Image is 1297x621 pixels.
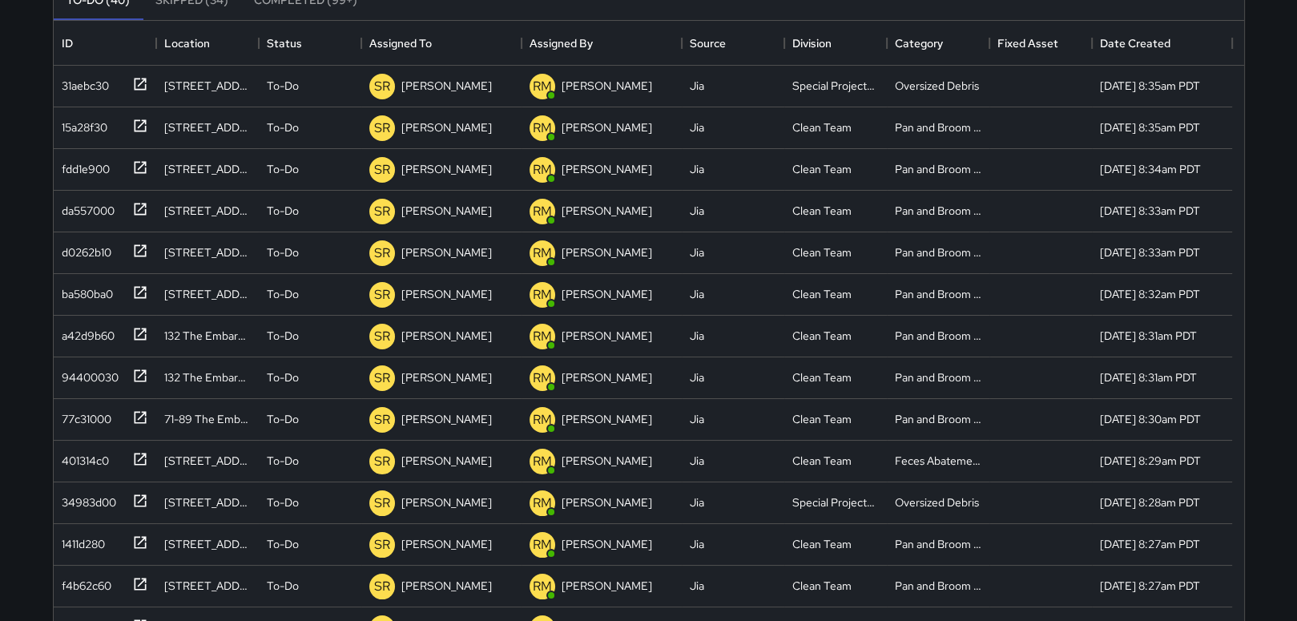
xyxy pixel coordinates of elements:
[690,578,704,594] div: Jia
[55,446,109,469] div: 401314c0
[562,453,652,469] p: [PERSON_NAME]
[62,21,73,66] div: ID
[164,203,251,219] div: 2 Mission Street
[895,494,979,510] div: Oversized Debris
[1092,21,1232,66] div: Date Created
[562,244,652,260] p: [PERSON_NAME]
[562,286,652,302] p: [PERSON_NAME]
[54,21,156,66] div: ID
[164,369,251,385] div: 132 The Embarcadero
[895,286,981,302] div: Pan and Broom Block Faces
[401,286,492,302] p: [PERSON_NAME]
[533,285,552,304] p: RM
[1100,244,1200,260] div: 8/25/2025, 8:33am PDT
[895,244,981,260] div: Pan and Broom Block Faces
[374,77,390,96] p: SR
[530,21,593,66] div: Assigned By
[267,369,299,385] p: To-Do
[533,160,552,179] p: RM
[792,161,852,177] div: Clean Team
[690,21,726,66] div: Source
[401,453,492,469] p: [PERSON_NAME]
[55,488,116,510] div: 34983d00
[267,286,299,302] p: To-Do
[792,453,852,469] div: Clean Team
[401,328,492,344] p: [PERSON_NAME]
[784,21,887,66] div: Division
[259,21,361,66] div: Status
[267,536,299,552] p: To-Do
[562,578,652,594] p: [PERSON_NAME]
[401,203,492,219] p: [PERSON_NAME]
[690,453,704,469] div: Jia
[55,113,107,135] div: 15a28f30
[690,286,704,302] div: Jia
[562,119,652,135] p: [PERSON_NAME]
[533,327,552,346] p: RM
[562,369,652,385] p: [PERSON_NAME]
[1100,286,1200,302] div: 8/25/2025, 8:32am PDT
[164,286,251,302] div: 71 Steuart Street
[1100,161,1201,177] div: 8/25/2025, 8:34am PDT
[895,119,981,135] div: Pan and Broom Block Faces
[55,363,119,385] div: 94400030
[989,21,1092,66] div: Fixed Asset
[164,328,251,344] div: 132 The Embarcadero
[374,577,390,596] p: SR
[374,119,390,138] p: SR
[267,21,302,66] div: Status
[164,244,251,260] div: 71 Steuart Street
[895,578,981,594] div: Pan and Broom Block Faces
[792,328,852,344] div: Clean Team
[895,369,981,385] div: Pan and Broom Block Faces
[55,196,115,219] div: da557000
[562,78,652,94] p: [PERSON_NAME]
[267,244,299,260] p: To-Do
[895,536,981,552] div: Pan and Broom Block Faces
[533,577,552,596] p: RM
[562,161,652,177] p: [PERSON_NAME]
[164,161,251,177] div: 53 Steuart Street
[267,78,299,94] p: To-Do
[533,410,552,429] p: RM
[792,286,852,302] div: Clean Team
[1100,536,1200,552] div: 8/25/2025, 8:27am PDT
[267,494,299,510] p: To-Do
[374,535,390,554] p: SR
[361,21,522,66] div: Assigned To
[562,328,652,344] p: [PERSON_NAME]
[374,369,390,388] p: SR
[792,244,852,260] div: Clean Team
[533,535,552,554] p: RM
[533,202,552,221] p: RM
[374,452,390,471] p: SR
[792,78,879,94] div: Special Projects Team
[401,119,492,135] p: [PERSON_NAME]
[682,21,784,66] div: Source
[164,494,251,510] div: 177 Steuart Street
[55,238,111,260] div: d0262b10
[1100,369,1197,385] div: 8/25/2025, 8:31am PDT
[401,161,492,177] p: [PERSON_NAME]
[374,494,390,513] p: SR
[887,21,989,66] div: Category
[55,280,113,302] div: ba580ba0
[792,119,852,135] div: Clean Team
[690,203,704,219] div: Jia
[1100,578,1200,594] div: 8/25/2025, 8:27am PDT
[401,244,492,260] p: [PERSON_NAME]
[267,119,299,135] p: To-Do
[1100,78,1200,94] div: 8/25/2025, 8:35am PDT
[690,369,704,385] div: Jia
[690,119,704,135] div: Jia
[164,78,251,94] div: 124 Market Street
[267,203,299,219] p: To-Do
[374,160,390,179] p: SR
[690,536,704,552] div: Jia
[156,21,259,66] div: Location
[374,410,390,429] p: SR
[1100,328,1197,344] div: 8/25/2025, 8:31am PDT
[792,411,852,427] div: Clean Team
[690,328,704,344] div: Jia
[374,202,390,221] p: SR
